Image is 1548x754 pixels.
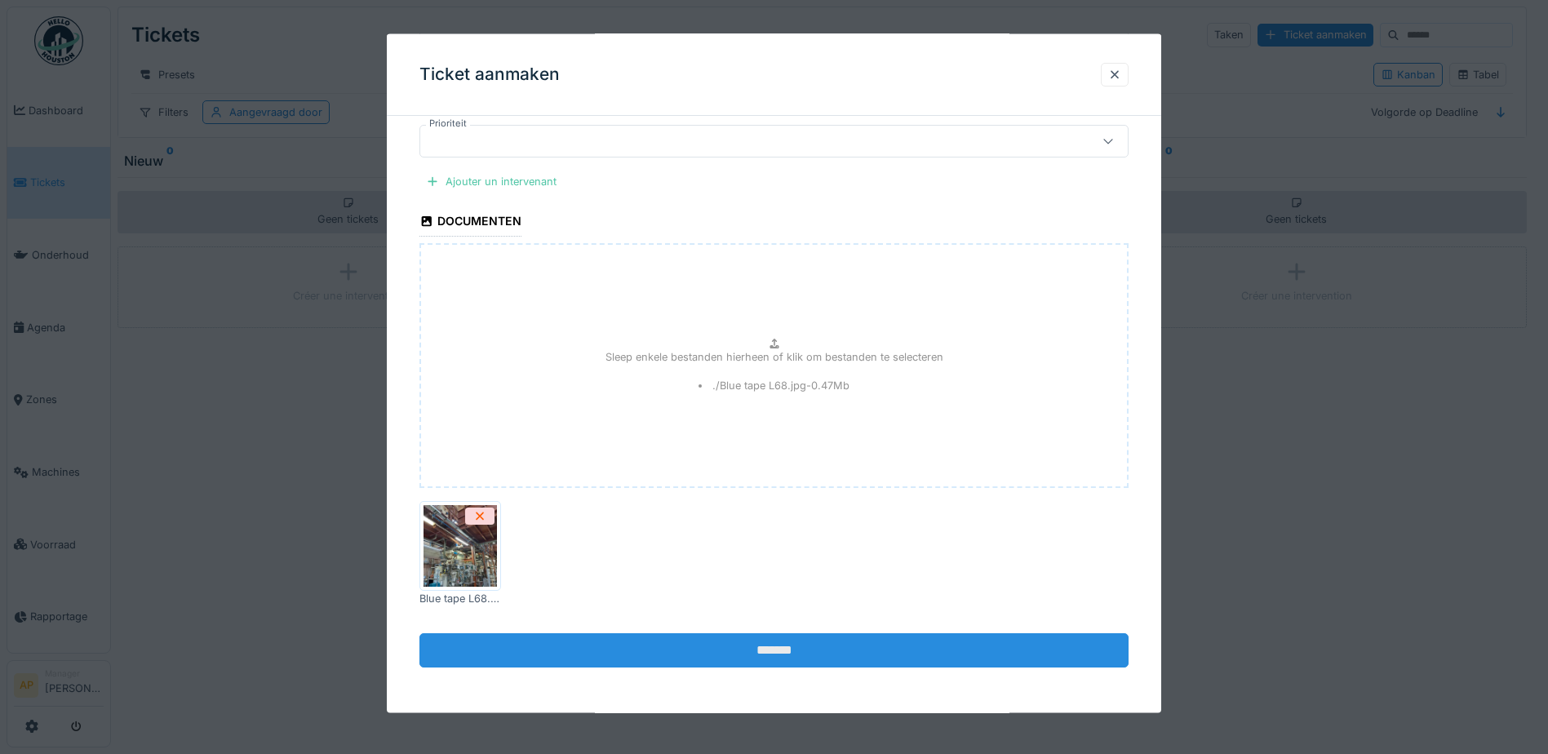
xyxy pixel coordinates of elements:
div: Ajouter un intervenant [419,171,563,193]
h3: Ticket aanmaken [419,64,560,85]
p: Sleep enkele bestanden hierheen of klik om bestanden te selecteren [605,348,943,364]
div: Documenten [419,209,521,237]
label: Prioriteit [426,117,470,131]
div: Blue tape L68.jpg [419,591,501,606]
img: yav3psd1a7xvs4zn8pxgl5ydesp7 [424,505,497,587]
li: ./Blue tape L68.jpg - 0.47 Mb [699,377,850,393]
